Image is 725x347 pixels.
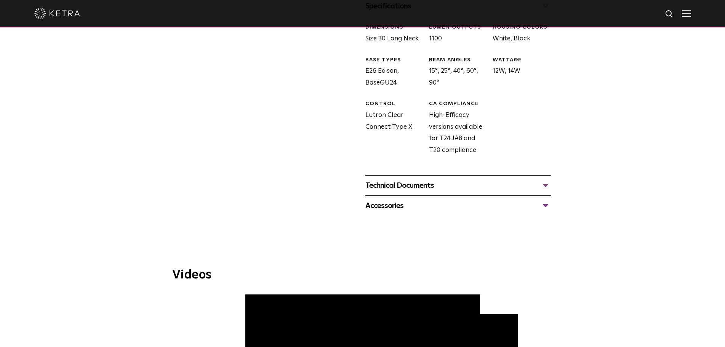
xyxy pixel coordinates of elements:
[360,24,423,45] div: Size 30 Long Neck
[423,100,487,156] div: High-Efficacy versions available for T24 JA8 and T20 compliance
[365,24,423,31] div: DIMENSIONS
[429,56,487,64] div: BEAM ANGLES
[682,10,691,17] img: Hamburger%20Nav.svg
[360,56,423,89] div: E26 Edison, BaseGU24
[487,24,551,45] div: White, Black
[34,8,80,19] img: ketra-logo-2019-white
[365,100,423,108] div: CONTROL
[487,56,551,89] div: 12W, 14W
[493,56,551,64] div: WATTAGE
[665,10,674,19] img: search icon
[360,100,423,156] div: Lutron Clear Connect Type X
[423,24,487,45] div: 1100
[172,269,553,281] h3: Videos
[365,179,551,192] div: Technical Documents
[493,24,551,31] div: HOUSING COLORS
[429,100,487,108] div: CA COMPLIANCE
[423,56,487,89] div: 15°, 25°, 40°, 60°, 90°
[365,56,423,64] div: BASE TYPES
[429,24,487,31] div: LUMEN OUTPUTS
[365,200,551,212] div: Accessories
